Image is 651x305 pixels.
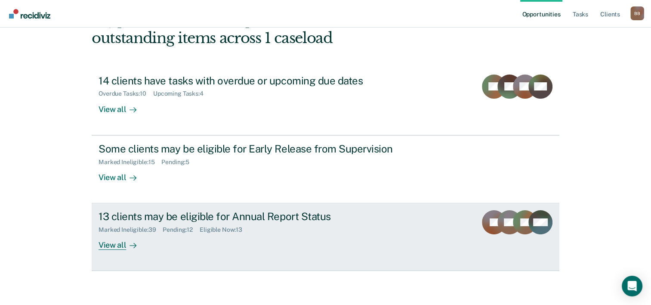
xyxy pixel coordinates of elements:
[92,12,466,47] div: Hi, [PERSON_NAME]. We’ve found some outstanding items across 1 caseload
[92,68,559,135] a: 14 clients have tasks with overdue or upcoming due datesOverdue Tasks:10Upcoming Tasks:4View all
[161,159,196,166] div: Pending : 5
[163,226,200,233] div: Pending : 12
[99,159,161,166] div: Marked Ineligible : 15
[92,203,559,271] a: 13 clients may be eligible for Annual Report StatusMarked Ineligible:39Pending:12Eligible Now:13V...
[99,90,153,97] div: Overdue Tasks : 10
[153,90,210,97] div: Upcoming Tasks : 4
[200,226,249,233] div: Eligible Now : 13
[99,210,401,223] div: 13 clients may be eligible for Annual Report Status
[622,276,642,296] div: Open Intercom Messenger
[99,233,147,250] div: View all
[99,165,147,182] div: View all
[99,143,401,155] div: Some clients may be eligible for Early Release from Supervision
[99,97,147,114] div: View all
[630,6,644,20] div: B B
[99,226,163,233] div: Marked Ineligible : 39
[99,75,401,87] div: 14 clients have tasks with overdue or upcoming due dates
[9,9,50,19] img: Recidiviz
[630,6,644,20] button: Profile dropdown button
[92,135,559,203] a: Some clients may be eligible for Early Release from SupervisionMarked Ineligible:15Pending:5View all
